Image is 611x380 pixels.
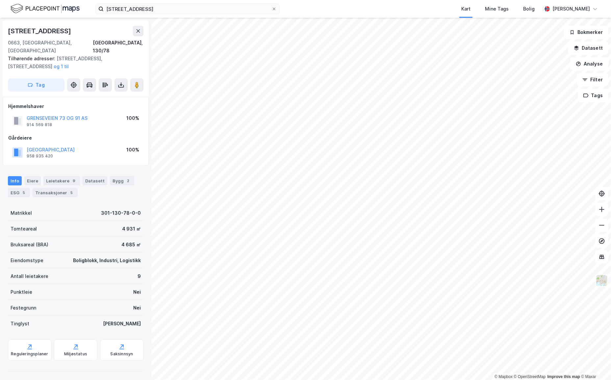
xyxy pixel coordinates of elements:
[64,351,87,357] div: Miljøstatus
[8,176,22,185] div: Info
[103,320,141,328] div: [PERSON_NAME]
[547,374,580,379] a: Improve this map
[8,26,72,36] div: [STREET_ADDRESS]
[577,73,608,86] button: Filter
[71,177,77,184] div: 9
[27,153,53,159] div: 958 935 420
[43,176,80,185] div: Leietakere
[133,288,141,296] div: Nei
[101,209,141,217] div: 301-130-78-0-0
[461,5,471,13] div: Kart
[578,348,611,380] iframe: Chat Widget
[24,176,41,185] div: Eiere
[564,26,608,39] button: Bokmerker
[523,5,535,13] div: Bolig
[495,374,513,379] a: Mapbox
[27,122,52,127] div: 914 569 818
[83,176,107,185] div: Datasett
[126,146,139,154] div: 100%
[11,288,32,296] div: Punktleie
[552,5,590,13] div: [PERSON_NAME]
[11,257,43,264] div: Eiendomstype
[8,78,64,92] button: Tag
[133,304,141,312] div: Nei
[8,55,138,70] div: [STREET_ADDRESS], [STREET_ADDRESS]
[11,209,32,217] div: Matrikkel
[68,189,75,196] div: 5
[578,89,608,102] button: Tags
[578,348,611,380] div: Kontrollprogram for chat
[122,225,141,233] div: 4 931 ㎡
[11,272,48,280] div: Antall leietakere
[121,241,141,249] div: 4 685 ㎡
[21,189,27,196] div: 5
[111,351,133,357] div: Saksinnsyn
[8,134,143,142] div: Gårdeiere
[11,320,29,328] div: Tinglyst
[11,351,48,357] div: Reguleringsplaner
[93,39,143,55] div: [GEOGRAPHIC_DATA], 130/78
[596,274,608,287] img: Z
[11,3,80,14] img: logo.f888ab2527a4732fd821a326f86c7f29.svg
[104,4,271,14] input: Søk på adresse, matrikkel, gårdeiere, leietakere eller personer
[11,241,48,249] div: Bruksareal (BRA)
[125,177,132,184] div: 2
[570,57,608,70] button: Analyse
[73,257,141,264] div: Boligblokk, Industri, Logistikk
[126,114,139,122] div: 100%
[514,374,546,379] a: OpenStreetMap
[11,304,36,312] div: Festegrunn
[110,176,134,185] div: Bygg
[11,225,37,233] div: Tomteareal
[568,41,608,55] button: Datasett
[33,188,78,197] div: Transaksjoner
[8,188,30,197] div: ESG
[8,102,143,110] div: Hjemmelshaver
[138,272,141,280] div: 9
[485,5,509,13] div: Mine Tags
[8,56,57,61] span: Tilhørende adresser:
[8,39,93,55] div: 0663, [GEOGRAPHIC_DATA], [GEOGRAPHIC_DATA]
